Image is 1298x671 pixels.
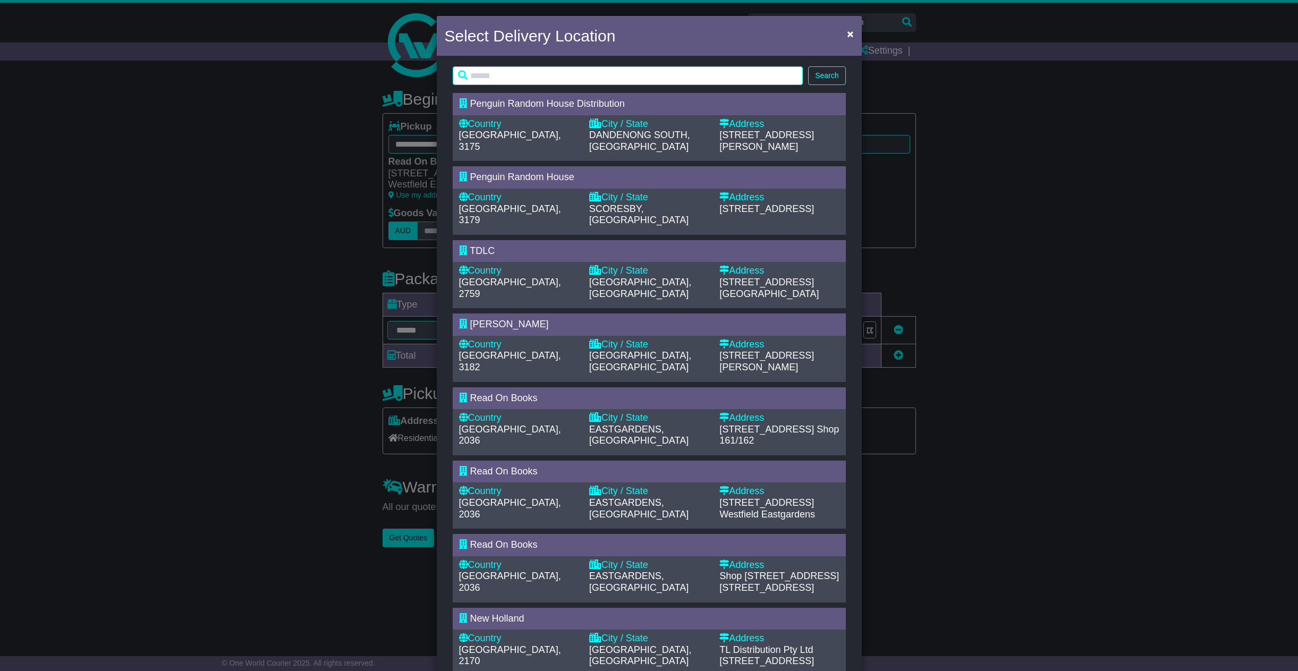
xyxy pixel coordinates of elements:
[459,424,561,446] span: [GEOGRAPHIC_DATA], 2036
[808,66,845,85] button: Search
[589,571,689,593] span: EASTGARDENS, [GEOGRAPHIC_DATA]
[459,486,579,497] div: Country
[470,98,625,109] span: Penguin Random House Distribution
[589,644,691,667] span: [GEOGRAPHIC_DATA], [GEOGRAPHIC_DATA]
[719,203,814,214] span: [STREET_ADDRESS]
[589,497,689,520] span: EASTGARDENS, [GEOGRAPHIC_DATA]
[589,424,689,446] span: EASTGARDENS, [GEOGRAPHIC_DATA]
[719,118,839,130] div: Address
[589,277,691,299] span: [GEOGRAPHIC_DATA], [GEOGRAPHIC_DATA]
[459,497,561,520] span: [GEOGRAPHIC_DATA], 2036
[589,412,709,424] div: City / State
[719,424,814,435] span: [STREET_ADDRESS]
[719,644,813,655] span: TL Distribution Pty Ltd
[459,644,561,667] span: [GEOGRAPHIC_DATA], 2170
[719,277,814,287] span: [STREET_ADDRESS]
[459,412,579,424] div: Country
[589,486,709,497] div: City / State
[470,613,524,624] span: New Holland
[470,466,538,477] span: Read On Books
[589,350,691,372] span: [GEOGRAPHIC_DATA], [GEOGRAPHIC_DATA]
[589,203,689,226] span: SCORESBY, [GEOGRAPHIC_DATA]
[589,559,709,571] div: City / State
[719,486,839,497] div: Address
[719,497,814,508] span: [STREET_ADDRESS]
[589,192,709,203] div: City / State
[459,350,561,372] span: [GEOGRAPHIC_DATA], 3182
[719,424,839,446] span: Shop 161/162
[470,319,549,329] span: [PERSON_NAME]
[719,130,814,152] span: [STREET_ADDRESS][PERSON_NAME]
[719,571,839,581] span: Shop [STREET_ADDRESS]
[719,192,839,203] div: Address
[719,265,839,277] div: Address
[459,339,579,351] div: Country
[589,339,709,351] div: City / State
[589,130,690,152] span: DANDENONG SOUTH, [GEOGRAPHIC_DATA]
[719,339,839,351] div: Address
[459,559,579,571] div: Country
[470,539,538,550] span: Read On Books
[847,28,853,40] span: ×
[470,172,574,182] span: Penguin Random House
[719,582,814,593] span: [STREET_ADDRESS]
[589,118,709,130] div: City / State
[719,509,815,520] span: Westfield Eastgardens
[459,130,561,152] span: [GEOGRAPHIC_DATA], 3175
[445,24,616,48] h4: Select Delivery Location
[719,412,839,424] div: Address
[459,192,579,203] div: Country
[719,633,839,644] div: Address
[719,288,819,299] span: [GEOGRAPHIC_DATA]
[459,277,561,299] span: [GEOGRAPHIC_DATA], 2759
[842,23,859,45] button: Close
[459,265,579,277] div: Country
[589,633,709,644] div: City / State
[459,118,579,130] div: Country
[459,571,561,593] span: [GEOGRAPHIC_DATA], 2036
[719,656,814,666] span: [STREET_ADDRESS]
[470,393,538,403] span: Read On Books
[589,265,709,277] div: City / State
[459,633,579,644] div: Country
[719,350,814,372] span: [STREET_ADDRESS][PERSON_NAME]
[719,559,839,571] div: Address
[459,203,561,226] span: [GEOGRAPHIC_DATA], 3179
[470,245,495,256] span: TDLC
